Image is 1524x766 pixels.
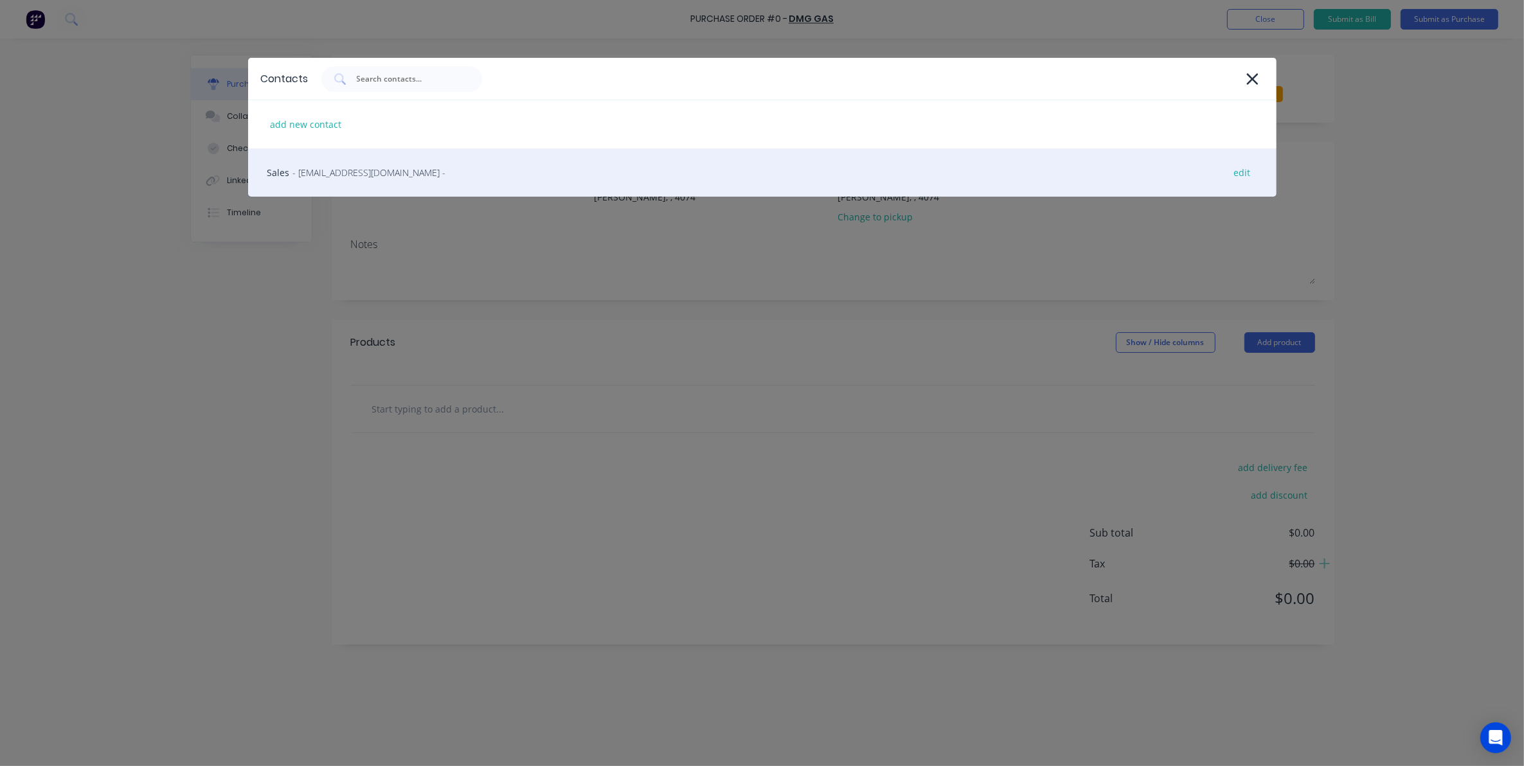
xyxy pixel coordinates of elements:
div: edit [1228,163,1257,183]
div: Open Intercom Messenger [1480,722,1511,753]
div: Contacts [261,71,309,87]
input: Search contacts... [355,73,462,85]
div: Sales [248,148,1277,197]
div: add new contact [264,114,348,134]
span: - [EMAIL_ADDRESS][DOMAIN_NAME] - [293,166,446,179]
